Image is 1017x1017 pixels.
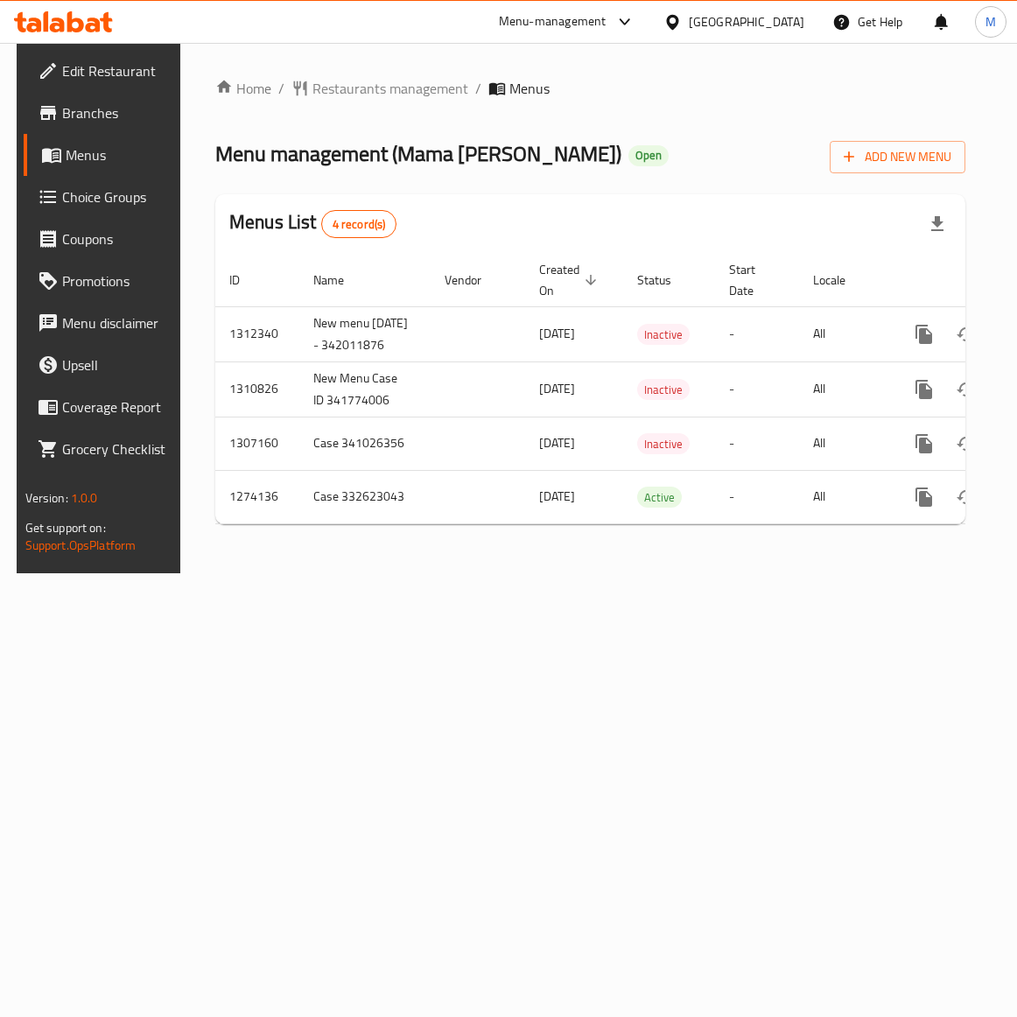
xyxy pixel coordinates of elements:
[637,433,690,454] div: Inactive
[62,354,172,375] span: Upsell
[278,78,284,99] li: /
[689,12,804,32] div: [GEOGRAPHIC_DATA]
[62,228,172,249] span: Coupons
[24,428,186,470] a: Grocery Checklist
[215,470,299,523] td: 1274136
[830,141,965,173] button: Add New Menu
[25,487,68,509] span: Version:
[539,485,575,508] span: [DATE]
[799,361,889,417] td: All
[24,134,186,176] a: Menus
[321,210,397,238] div: Total records count
[509,78,550,99] span: Menus
[62,102,172,123] span: Branches
[945,423,987,465] button: Change Status
[715,417,799,470] td: -
[916,203,958,245] div: Export file
[799,306,889,361] td: All
[291,78,468,99] a: Restaurants management
[62,312,172,333] span: Menu disclaimer
[299,306,431,361] td: New menu [DATE] - 342011876
[903,423,945,465] button: more
[715,470,799,523] td: -
[445,270,504,291] span: Vendor
[299,361,431,417] td: New Menu Case ID 341774006
[215,78,965,99] nav: breadcrumb
[628,145,669,166] div: Open
[62,270,172,291] span: Promotions
[715,306,799,361] td: -
[62,186,172,207] span: Choice Groups
[499,11,607,32] div: Menu-management
[637,487,682,508] span: Active
[813,270,868,291] span: Locale
[637,379,690,400] div: Inactive
[24,260,186,302] a: Promotions
[715,361,799,417] td: -
[25,534,137,557] a: Support.OpsPlatform
[945,368,987,410] button: Change Status
[24,92,186,134] a: Branches
[539,377,575,400] span: [DATE]
[903,313,945,355] button: more
[215,78,271,99] a: Home
[903,476,945,518] button: more
[25,516,106,539] span: Get support on:
[299,417,431,470] td: Case 341026356
[945,313,987,355] button: Change Status
[24,302,186,344] a: Menu disclaimer
[945,476,987,518] button: Change Status
[299,470,431,523] td: Case 332623043
[637,324,690,345] div: Inactive
[539,259,602,301] span: Created On
[62,438,172,459] span: Grocery Checklist
[799,470,889,523] td: All
[215,361,299,417] td: 1310826
[903,368,945,410] button: more
[729,259,778,301] span: Start Date
[62,60,172,81] span: Edit Restaurant
[844,146,951,168] span: Add New Menu
[637,325,690,345] span: Inactive
[985,12,996,32] span: M
[799,417,889,470] td: All
[637,270,694,291] span: Status
[229,209,396,238] h2: Menus List
[24,176,186,218] a: Choice Groups
[637,487,682,508] div: Active
[215,306,299,361] td: 1312340
[24,344,186,386] a: Upsell
[71,487,98,509] span: 1.0.0
[475,78,481,99] li: /
[312,78,468,99] span: Restaurants management
[215,417,299,470] td: 1307160
[66,144,172,165] span: Menus
[24,50,186,92] a: Edit Restaurant
[24,386,186,428] a: Coverage Report
[24,218,186,260] a: Coupons
[637,434,690,454] span: Inactive
[628,148,669,163] span: Open
[62,396,172,417] span: Coverage Report
[539,322,575,345] span: [DATE]
[229,270,263,291] span: ID
[637,380,690,400] span: Inactive
[313,270,367,291] span: Name
[215,134,621,173] span: Menu management ( Mama [PERSON_NAME] )
[322,216,396,233] span: 4 record(s)
[539,431,575,454] span: [DATE]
